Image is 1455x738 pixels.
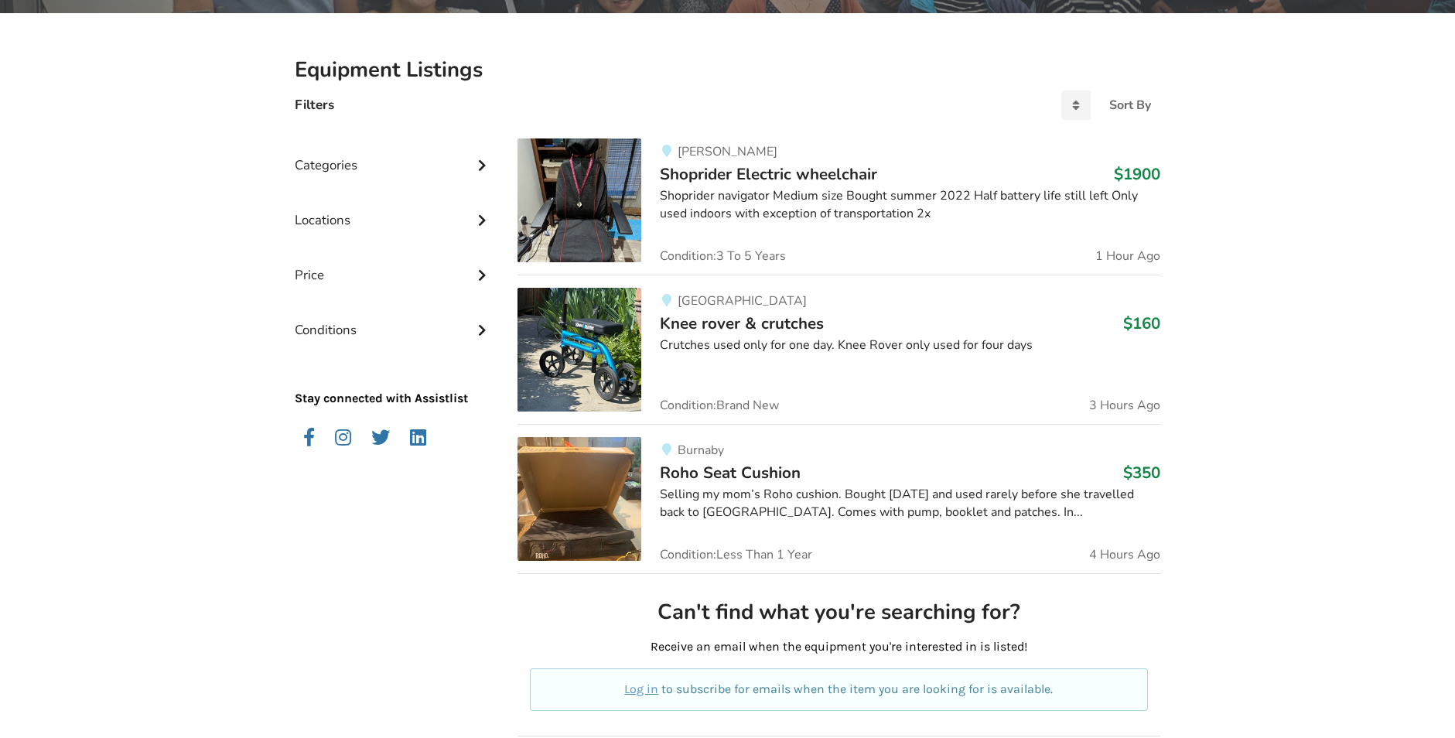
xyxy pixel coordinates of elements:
[517,437,641,561] img: mobility-roho seat cushion
[517,288,641,412] img: mobility-knee rover & crutches
[517,275,1160,424] a: mobility-knee rover & crutches [GEOGRAPHIC_DATA]Knee rover & crutches$160Crutches used only for o...
[517,424,1160,573] a: mobility-roho seat cushion BurnabyRoho Seat Cushion$350Selling my mom’s Roho cushion. Bought [DAT...
[678,442,724,459] span: Burnaby
[660,462,801,483] span: Roho Seat Cushion
[1089,548,1160,561] span: 4 Hours Ago
[1123,313,1160,333] h3: $160
[517,138,641,262] img: mobility-shoprider electric wheelchair
[295,56,1160,84] h2: Equipment Listings
[660,399,779,412] span: Condition: Brand New
[517,138,1160,275] a: mobility-shoprider electric wheelchair [PERSON_NAME]Shoprider Electric wheelchair$1900Shoprider n...
[660,250,786,262] span: Condition: 3 To 5 Years
[660,313,824,334] span: Knee rover & crutches
[295,96,334,114] h4: Filters
[660,187,1160,223] div: Shoprider navigator Medium size Bought summer 2022 Half battery life still left Only used indoors...
[548,681,1129,699] p: to subscribe for emails when the item you are looking for is available.
[660,548,812,561] span: Condition: Less Than 1 Year
[295,347,493,408] p: Stay connected with Assistlist
[660,486,1160,521] div: Selling my mom’s Roho cushion. Bought [DATE] and used rarely before she travelled back to [GEOGRA...
[530,638,1148,656] p: Receive an email when the equipment you're interested in is listed!
[530,599,1148,626] h2: Can't find what you're searching for?
[295,126,493,181] div: Categories
[295,291,493,346] div: Conditions
[295,181,493,236] div: Locations
[624,682,658,696] a: Log in
[1095,250,1160,262] span: 1 Hour Ago
[678,143,777,160] span: [PERSON_NAME]
[660,163,877,185] span: Shoprider Electric wheelchair
[1114,164,1160,184] h3: $1900
[678,292,807,309] span: [GEOGRAPHIC_DATA]
[1123,463,1160,483] h3: $350
[295,236,493,291] div: Price
[1109,99,1151,111] div: Sort By
[660,337,1160,354] div: Crutches used only for one day. Knee Rover only used for four days
[1089,399,1160,412] span: 3 Hours Ago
